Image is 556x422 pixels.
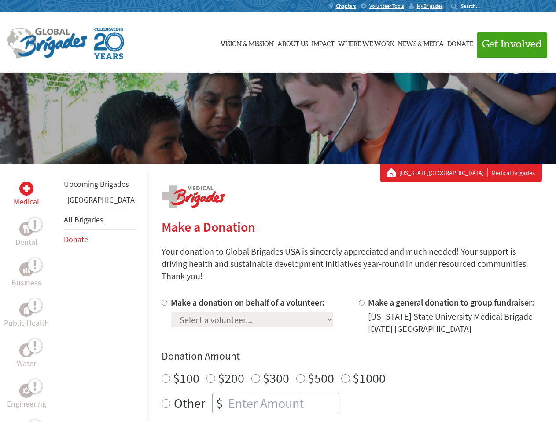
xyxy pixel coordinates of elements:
span: Volunteer Tools [369,3,404,10]
label: $300 [263,370,289,386]
span: MyBrigades [417,3,443,10]
label: Make a donation on behalf of a volunteer: [171,297,325,308]
a: Where We Work [338,21,394,65]
a: EngineeringEngineering [7,384,46,410]
div: [US_STATE] State University Medical Brigade [DATE] [GEOGRAPHIC_DATA] [368,310,542,335]
img: Public Health [23,306,30,314]
div: Public Health [19,303,33,317]
input: Search... [461,3,486,9]
p: Medical [14,196,39,208]
img: Dental [23,225,30,233]
span: Chapters [336,3,356,10]
button: Get Involved [477,32,547,57]
a: Donate [447,21,473,65]
a: Donate [64,234,88,244]
label: $200 [218,370,244,386]
p: Engineering [7,398,46,410]
div: Engineering [19,384,33,398]
a: Vision & Mission [221,21,274,65]
a: About Us [277,21,308,65]
div: Water [19,343,33,357]
li: All Brigades [64,210,137,230]
h2: Make a Donation [162,219,542,235]
p: Public Health [4,317,49,329]
a: BusinessBusiness [11,262,41,289]
p: Dental [15,236,37,248]
p: Your donation to Global Brigades USA is sincerely appreciated and much needed! Your support is dr... [162,245,542,282]
li: Donate [64,230,137,249]
a: DentalDental [15,222,37,248]
img: Business [23,266,30,273]
img: Engineering [23,387,30,394]
div: Business [19,262,33,276]
a: Upcoming Brigades [64,179,129,189]
input: Enter Amount [226,393,339,413]
h4: Donation Amount [162,349,542,363]
p: Business [11,276,41,289]
span: Get Involved [482,39,542,50]
a: All Brigades [64,215,103,225]
a: WaterWater [17,343,36,370]
label: Other [174,393,205,413]
img: Global Brigades Celebrating 20 Years [94,28,124,59]
label: Make a general donation to group fundraiser: [368,297,534,308]
div: Dental [19,222,33,236]
img: logo-medical.png [162,185,225,208]
a: [GEOGRAPHIC_DATA] [67,195,137,205]
div: Medical Brigades [387,168,535,177]
img: Medical [23,185,30,192]
a: Public HealthPublic Health [4,303,49,329]
img: Water [23,345,30,355]
li: Guatemala [64,194,137,210]
a: [US_STATE][GEOGRAPHIC_DATA] [399,168,488,177]
a: MedicalMedical [14,182,39,208]
div: $ [213,393,226,413]
label: $100 [173,370,199,386]
img: Global Brigades Logo [7,28,87,59]
li: Upcoming Brigades [64,175,137,194]
div: Medical [19,182,33,196]
label: $500 [308,370,334,386]
a: News & Media [398,21,444,65]
p: Water [17,357,36,370]
label: $1000 [353,370,386,386]
a: Impact [312,21,335,65]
